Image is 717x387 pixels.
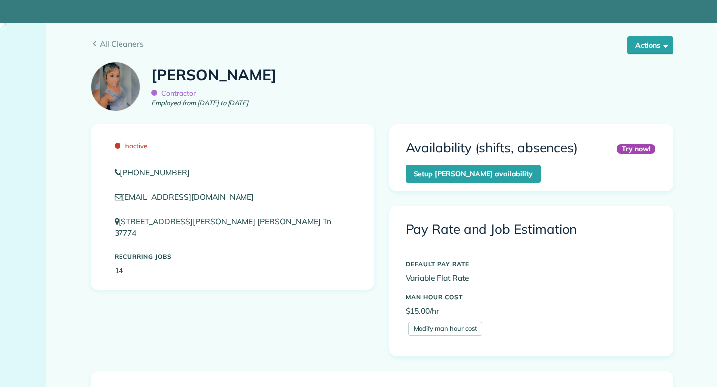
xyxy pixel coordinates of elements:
div: Try now! [617,144,655,154]
span: All Cleaners [100,38,673,50]
p: 14 [115,265,351,276]
h3: Availability (shifts, absences) [406,141,578,155]
a: [EMAIL_ADDRESS][DOMAIN_NAME] [115,192,264,202]
h3: Pay Rate and Job Estimation [406,222,657,237]
h5: Recurring Jobs [115,253,351,260]
h5: MAN HOUR COST [406,294,657,300]
a: [STREET_ADDRESS][PERSON_NAME] [PERSON_NAME] Tn 37774 [115,216,331,238]
h5: DEFAULT PAY RATE [406,261,657,267]
em: Employed from [DATE] to [DATE] [151,98,248,108]
a: All Cleaners [91,38,673,50]
a: Modify man hour cost [408,322,482,336]
button: Actions [627,36,673,54]
h1: [PERSON_NAME] [151,67,277,83]
p: Variable Flat Rate [406,272,657,284]
p: $15.00/hr [406,305,657,317]
a: [PHONE_NUMBER] [115,167,351,178]
a: Setup [PERSON_NAME] availability [406,165,541,183]
span: Contractor [151,89,196,97]
span: Inactive [115,142,148,150]
img: FBIMG1614653105046jpg [91,62,140,111]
